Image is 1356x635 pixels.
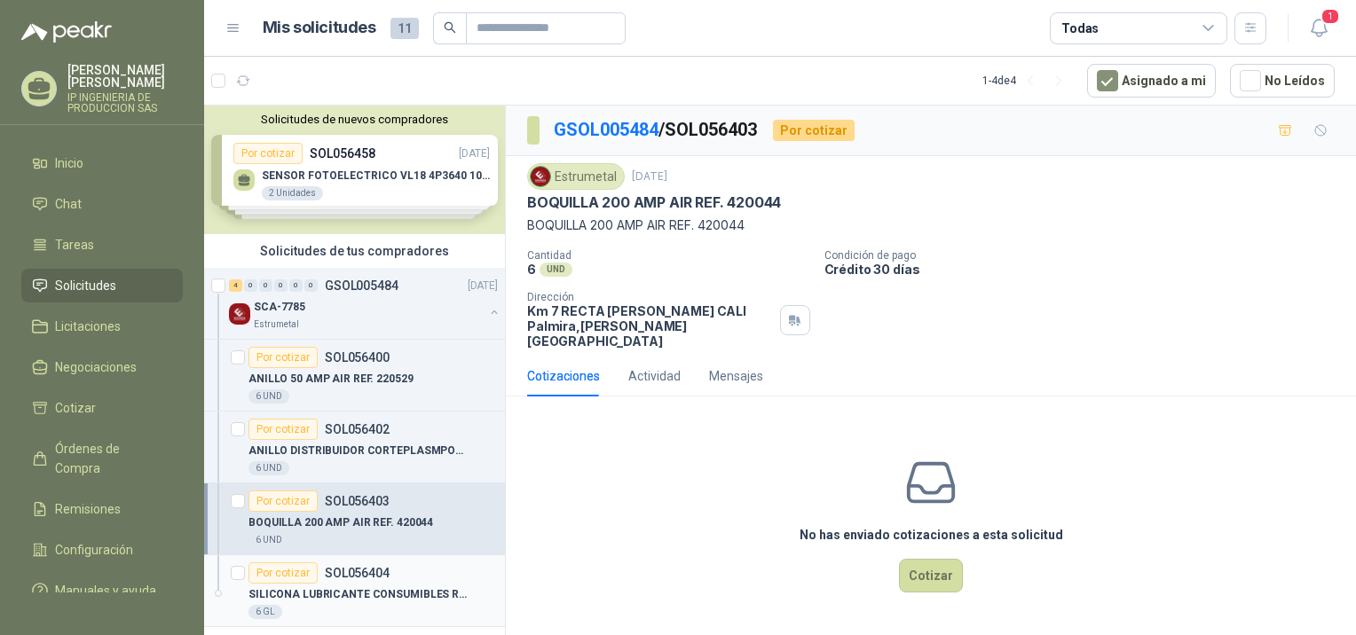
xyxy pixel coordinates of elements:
div: 6 UND [248,461,289,475]
p: SILICONA LUBRICANTE CONSUMIBLES REF27055 [248,586,469,603]
p: ANILLO 50 AMP AIR REF. 220529 [248,371,414,388]
a: Por cotizarSOL056400ANILLO 50 AMP AIR REF. 2205296 UND [204,340,505,412]
a: Tareas [21,228,183,262]
p: SOL056403 [325,495,390,507]
a: Solicitudes [21,269,183,302]
p: Estrumetal [254,317,299,332]
div: 0 [274,279,288,292]
p: GSOL005484 [325,279,398,292]
p: BOQUILLA 200 AMP AIR REF. 420044 [527,193,781,212]
img: Logo peakr [21,21,112,43]
button: 1 [1303,12,1335,44]
p: IP INGENIERIA DE PRODUCCION SAS [67,92,183,114]
p: SOL056402 [325,423,390,435]
span: Manuales y ayuda [55,581,156,600]
div: 0 [289,279,303,292]
p: Dirección [527,291,773,303]
div: UND [540,263,572,277]
p: [DATE] [632,169,667,185]
p: / SOL056403 [554,116,759,144]
p: SOL056400 [325,351,390,364]
a: Por cotizarSOL056403BOQUILLA 200 AMP AIR REF. 4200446 UND [204,483,505,555]
div: 6 GL [248,605,282,619]
a: Inicio [21,146,183,180]
span: Tareas [55,235,94,255]
a: Configuración [21,533,183,567]
span: 1 [1321,8,1340,25]
div: Mensajes [709,366,763,386]
p: SCA-7785 [254,299,305,316]
button: Cotizar [899,559,963,592]
span: Solicitudes [55,276,116,295]
a: Chat [21,187,183,221]
p: BOQUILLA 200 AMP AIR REF. 420044 [527,216,1335,235]
div: 0 [304,279,318,292]
img: Company Logo [531,167,550,186]
div: Estrumetal [527,163,625,190]
p: 6 [527,262,536,277]
div: Por cotizar [248,419,318,440]
div: 1 - 4 de 4 [982,67,1073,95]
span: Configuración [55,540,133,560]
a: Remisiones [21,492,183,526]
p: Km 7 RECTA [PERSON_NAME] CALI Palmira , [PERSON_NAME][GEOGRAPHIC_DATA] [527,303,773,349]
a: Por cotizarSOL056402ANILLO DISTRIBUIDOR CORTEPLASMPOWERMX1256 UND [204,412,505,483]
span: Licitaciones [55,317,121,336]
div: Actividad [628,366,681,386]
div: Por cotizar [248,347,318,368]
p: [PERSON_NAME] [PERSON_NAME] [67,64,183,89]
p: Condición de pago [824,249,1350,262]
div: Solicitudes de tus compradores [204,234,505,268]
span: Órdenes de Compra [55,439,166,478]
a: GSOL005484 [554,119,658,140]
div: 0 [244,279,257,292]
div: Todas [1061,19,1099,38]
a: 4 0 0 0 0 0 GSOL005484[DATE] Company LogoSCA-7785Estrumetal [229,275,501,332]
p: BOQUILLA 200 AMP AIR REF. 420044 [248,514,433,531]
div: Cotizaciones [527,366,600,386]
div: 6 UND [248,533,289,547]
span: Remisiones [55,499,121,519]
span: Negociaciones [55,357,137,377]
div: Por cotizar [773,120,855,141]
p: [DATE] [468,278,498,294]
span: search [444,21,456,34]
span: 11 [390,18,419,39]
p: Cantidad [527,249,810,262]
p: ANILLO DISTRIBUIDOR CORTEPLASMPOWERMX125 [248,443,469,459]
span: Chat [55,194,82,214]
div: Por cotizar [248,490,318,512]
img: Company Logo [229,303,250,325]
a: Por cotizarSOL056404SILICONA LUBRICANTE CONSUMIBLES REF270556 GL [204,555,505,627]
span: Cotizar [55,398,96,418]
a: Manuales y ayuda [21,574,183,608]
a: Cotizar [21,391,183,425]
div: 4 [229,279,242,292]
a: Licitaciones [21,310,183,343]
button: Solicitudes de nuevos compradores [211,113,498,126]
p: SOL056404 [325,567,390,579]
p: Crédito 30 días [824,262,1350,277]
div: 6 UND [248,389,289,404]
h1: Mis solicitudes [263,15,376,41]
button: No Leídos [1230,64,1335,98]
button: Asignado a mi [1087,64,1216,98]
div: Por cotizar [248,562,318,584]
a: Negociaciones [21,350,183,384]
div: Solicitudes de nuevos compradoresPor cotizarSOL056458[DATE] SENSOR FOTOELECTRICO VL18 4P3640 10 3... [204,106,505,234]
h3: No has enviado cotizaciones a esta solicitud [800,525,1063,545]
div: 0 [259,279,272,292]
span: Inicio [55,153,83,173]
a: Órdenes de Compra [21,432,183,485]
